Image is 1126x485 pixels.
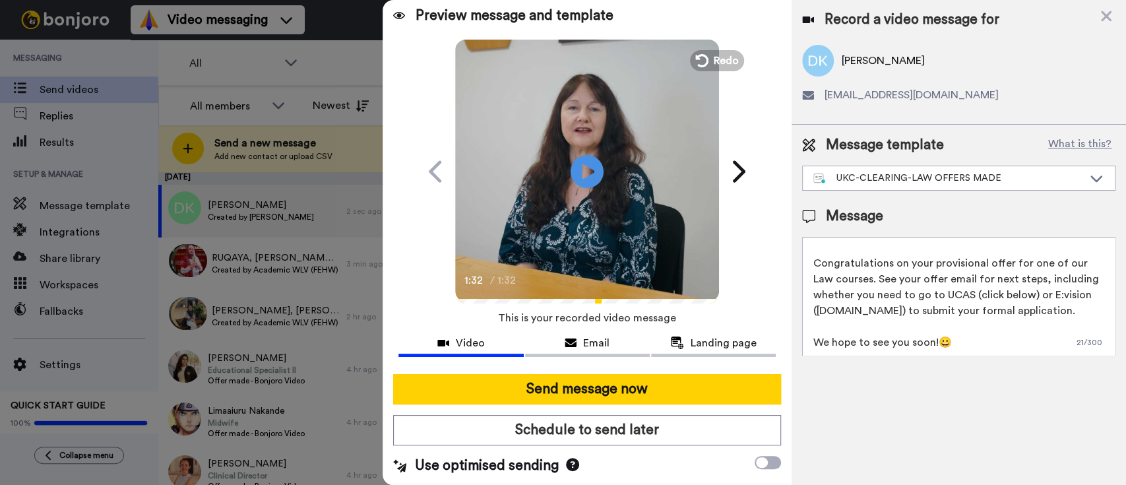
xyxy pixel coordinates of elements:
span: Landing page [691,335,757,351]
span: Message template [826,135,944,155]
span: This is your recorded video message [498,304,676,333]
span: Email [583,335,610,351]
span: Video [456,335,485,351]
span: Message [826,207,883,226]
button: What is this? [1044,135,1115,155]
button: Send message now [393,374,781,404]
textarea: Hi {first_name|there}, Congratulations on your provisional offer for one of our Law courses. See ... [802,237,1115,356]
span: 1:32 [464,273,487,288]
div: UKC-CLEARING-LAW OFFERS MADE [813,172,1083,185]
span: Use optimised sending [414,456,558,476]
button: Schedule to send later [393,415,781,445]
img: nextgen-template.svg [813,174,826,184]
span: 1:32 [497,273,520,288]
span: [EMAIL_ADDRESS][DOMAIN_NAME] [825,87,999,103]
span: / [490,273,495,288]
